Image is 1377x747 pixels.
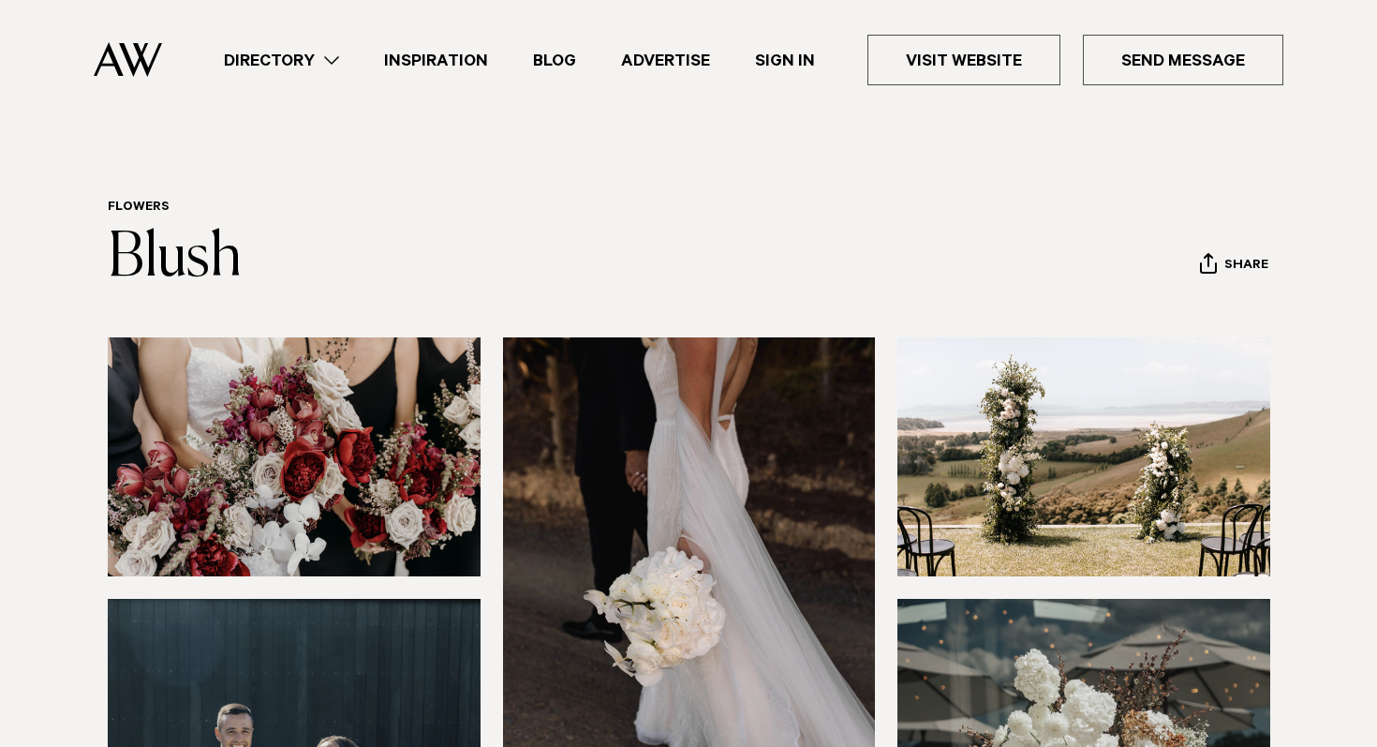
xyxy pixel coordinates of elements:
a: Blog [511,48,599,73]
span: Share [1224,258,1268,276]
a: Flowers [108,201,170,216]
a: Visit Website [867,35,1060,85]
a: Blush [108,229,243,289]
a: Directory [201,48,362,73]
a: Inspiration [362,48,511,73]
a: Advertise [599,48,733,73]
img: Auckland Weddings Logo [94,42,162,77]
a: Sign In [733,48,837,73]
button: Share [1199,252,1269,280]
a: Send Message [1083,35,1283,85]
